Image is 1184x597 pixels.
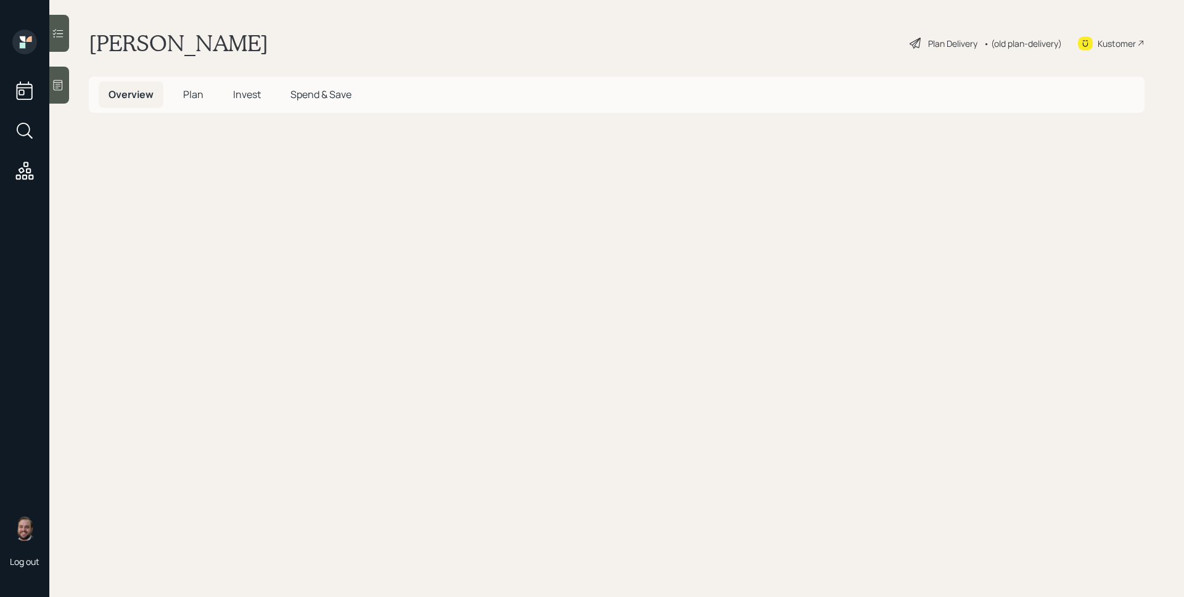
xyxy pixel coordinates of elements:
[89,30,268,57] h1: [PERSON_NAME]
[183,88,203,101] span: Plan
[10,556,39,567] div: Log out
[928,37,977,50] div: Plan Delivery
[984,37,1062,50] div: • (old plan-delivery)
[233,88,261,101] span: Invest
[109,88,154,101] span: Overview
[290,88,351,101] span: Spend & Save
[1098,37,1136,50] div: Kustomer
[12,516,37,541] img: james-distasi-headshot.png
